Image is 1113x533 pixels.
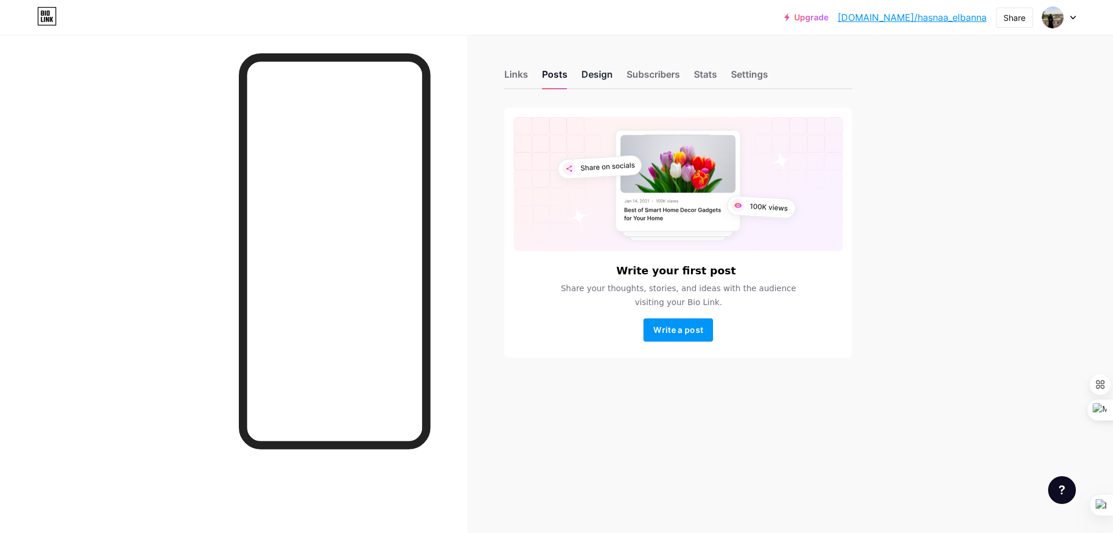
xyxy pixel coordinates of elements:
div: Share [1003,12,1025,24]
div: Design [581,67,613,88]
div: Links [504,67,528,88]
a: [DOMAIN_NAME]/hasnaa_elbanna [838,10,987,24]
img: Hasnaa Agreen [1042,6,1064,28]
div: Stats [694,67,717,88]
span: Write a post [653,325,703,335]
span: Share your thoughts, stories, and ideas with the audience visiting your Bio Link. [547,281,810,309]
a: Upgrade [784,13,828,22]
div: Settings [731,67,768,88]
div: Posts [542,67,568,88]
h6: Write your first post [616,265,736,277]
button: Write a post [643,318,713,342]
div: Subscribers [627,67,680,88]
